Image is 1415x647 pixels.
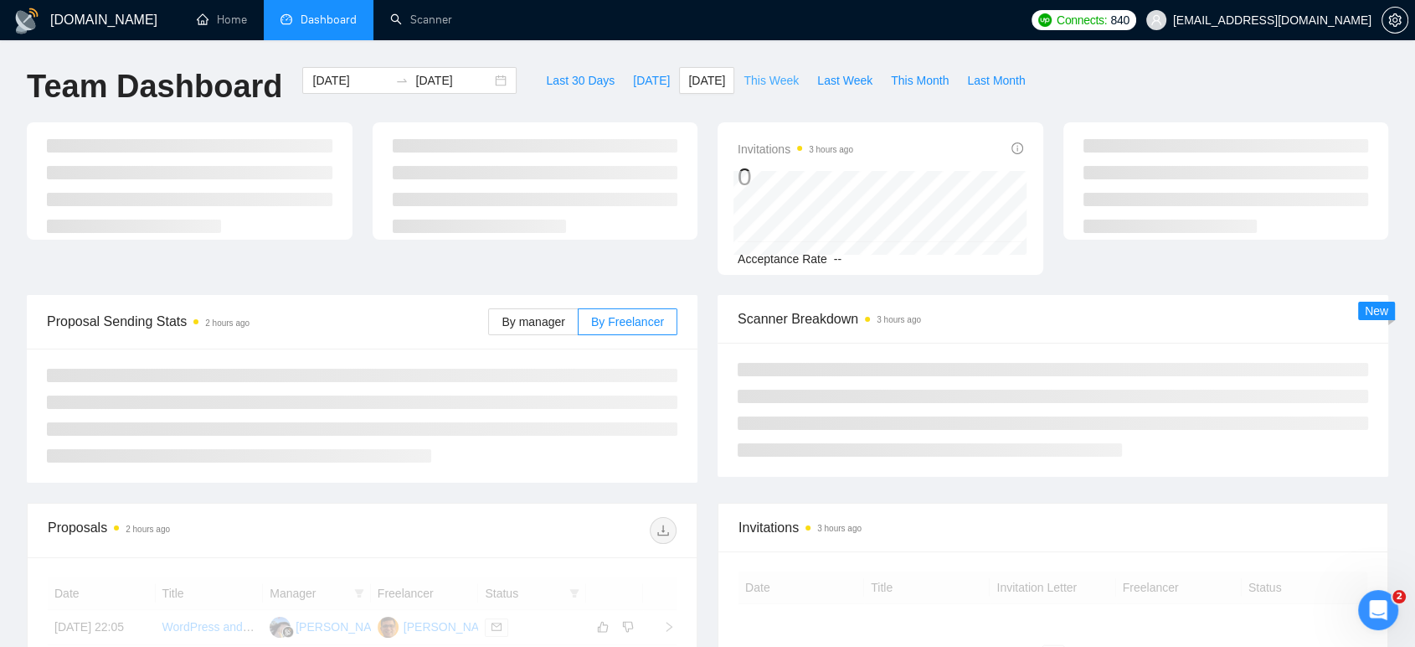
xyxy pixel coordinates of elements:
span: [DATE] [633,71,670,90]
a: homeHome [197,13,247,27]
span: Last Month [967,71,1025,90]
h1: Team Dashboard [27,67,282,106]
span: 2 [1392,590,1406,603]
span: -- [834,252,841,266]
span: info-circle [1011,142,1023,154]
span: Last 30 Days [546,71,615,90]
button: This Month [882,67,958,94]
span: user [1150,14,1162,26]
span: By manager [502,315,564,329]
input: Start date [312,71,388,90]
time: 2 hours ago [205,318,250,328]
time: 3 hours ago [817,524,862,533]
span: Invitations [738,139,853,159]
img: logo [13,8,40,34]
iframe: Intercom live chat [1358,590,1398,630]
button: [DATE] [679,67,734,94]
a: setting [1382,13,1408,27]
button: This Week [734,67,808,94]
time: 3 hours ago [809,145,853,154]
span: By Freelancer [591,315,664,329]
span: setting [1382,13,1407,27]
span: This Week [744,71,799,90]
button: [DATE] [624,67,679,94]
time: 3 hours ago [877,315,921,324]
span: Scanner Breakdown [738,308,1368,329]
div: 0 [738,161,853,193]
span: to [395,74,409,87]
img: upwork-logo.png [1038,13,1052,27]
span: swap-right [395,74,409,87]
button: setting [1382,7,1408,34]
span: Connects: [1057,11,1107,29]
span: New [1365,304,1388,318]
span: This Month [891,71,949,90]
span: [DATE] [688,71,725,90]
span: Last Week [817,71,872,90]
span: Invitations [738,517,1367,538]
button: Last 30 Days [537,67,624,94]
span: Dashboard [301,13,357,27]
time: 2 hours ago [126,525,170,534]
input: End date [415,71,491,90]
button: Last Month [958,67,1034,94]
span: Acceptance Rate [738,252,827,266]
span: dashboard [280,13,292,25]
a: searchScanner [390,13,452,27]
button: Last Week [808,67,882,94]
div: Proposals [48,517,363,544]
span: 840 [1110,11,1129,29]
span: Proposal Sending Stats [47,311,488,332]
